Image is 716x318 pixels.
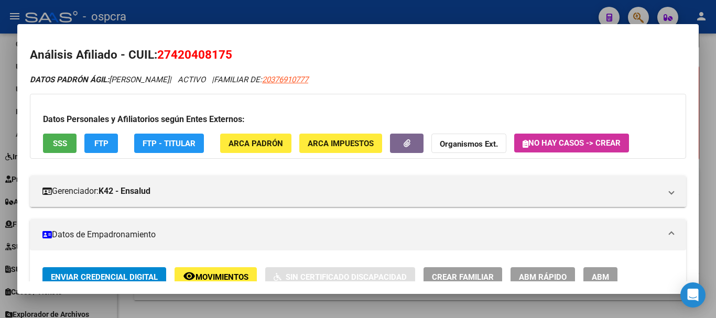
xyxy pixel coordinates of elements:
[42,228,661,241] mat-panel-title: Datos de Empadronamiento
[440,139,498,149] strong: Organismos Ext.
[51,272,158,282] span: Enviar Credencial Digital
[514,134,629,152] button: No hay casos -> Crear
[30,75,109,84] strong: DATOS PADRÓN ÁGIL:
[229,139,283,148] span: ARCA Padrón
[214,75,308,84] span: FAMILIAR DE:
[583,267,617,287] button: ABM
[143,139,196,148] span: FTP - Titular
[183,270,196,282] mat-icon: remove_red_eye
[99,185,150,198] strong: K42 - Ensalud
[299,134,382,153] button: ARCA Impuestos
[30,176,686,207] mat-expansion-panel-header: Gerenciador:K42 - Ensalud
[42,185,661,198] mat-panel-title: Gerenciador:
[157,48,232,61] span: 27420408175
[592,272,609,282] span: ABM
[94,139,109,148] span: FTP
[220,134,291,153] button: ARCA Padrón
[424,267,502,287] button: Crear Familiar
[432,272,494,282] span: Crear Familiar
[53,139,67,148] span: SSS
[511,267,575,287] button: ABM Rápido
[175,267,257,287] button: Movimientos
[523,138,621,148] span: No hay casos -> Crear
[519,272,567,282] span: ABM Rápido
[30,219,686,250] mat-expansion-panel-header: Datos de Empadronamiento
[680,282,706,308] div: Open Intercom Messenger
[43,113,673,126] h3: Datos Personales y Afiliatorios según Entes Externos:
[308,139,374,148] span: ARCA Impuestos
[134,134,204,153] button: FTP - Titular
[262,75,308,84] span: 20376910777
[265,267,415,287] button: Sin Certificado Discapacidad
[43,134,77,153] button: SSS
[84,134,118,153] button: FTP
[42,267,166,287] button: Enviar Credencial Digital
[30,75,169,84] span: [PERSON_NAME]
[431,134,506,153] button: Organismos Ext.
[286,272,407,282] span: Sin Certificado Discapacidad
[30,75,308,84] i: | ACTIVO |
[30,46,686,64] h2: Análisis Afiliado - CUIL:
[196,272,248,282] span: Movimientos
